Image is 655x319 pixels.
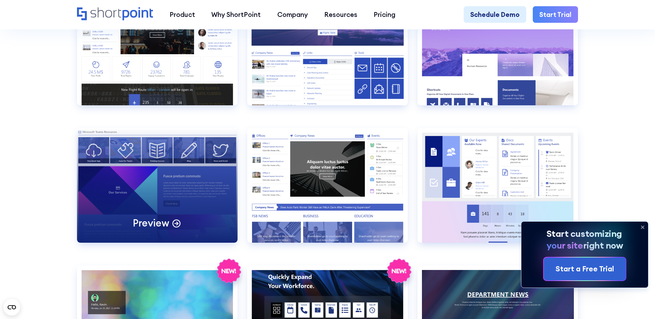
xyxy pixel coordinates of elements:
[374,10,395,19] div: Pricing
[556,263,614,274] div: Start a Free Trial
[544,258,626,280] a: Start a Free Trial
[417,128,578,256] a: HR 3
[316,6,365,22] a: Resources
[77,128,238,256] a: HR 1Preview
[464,6,526,22] a: Schedule Demo
[203,6,269,22] a: Why ShortPoint
[277,10,308,19] div: Company
[533,6,578,22] a: Start Trial
[269,6,316,22] a: Company
[247,128,408,256] a: HR 2
[161,6,203,22] a: Product
[366,6,404,22] a: Pricing
[77,7,153,21] a: Home
[133,217,169,230] p: Preview
[3,299,20,316] button: Open CMP widget
[324,10,357,19] div: Resources
[170,10,195,19] div: Product
[211,10,261,19] div: Why ShortPoint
